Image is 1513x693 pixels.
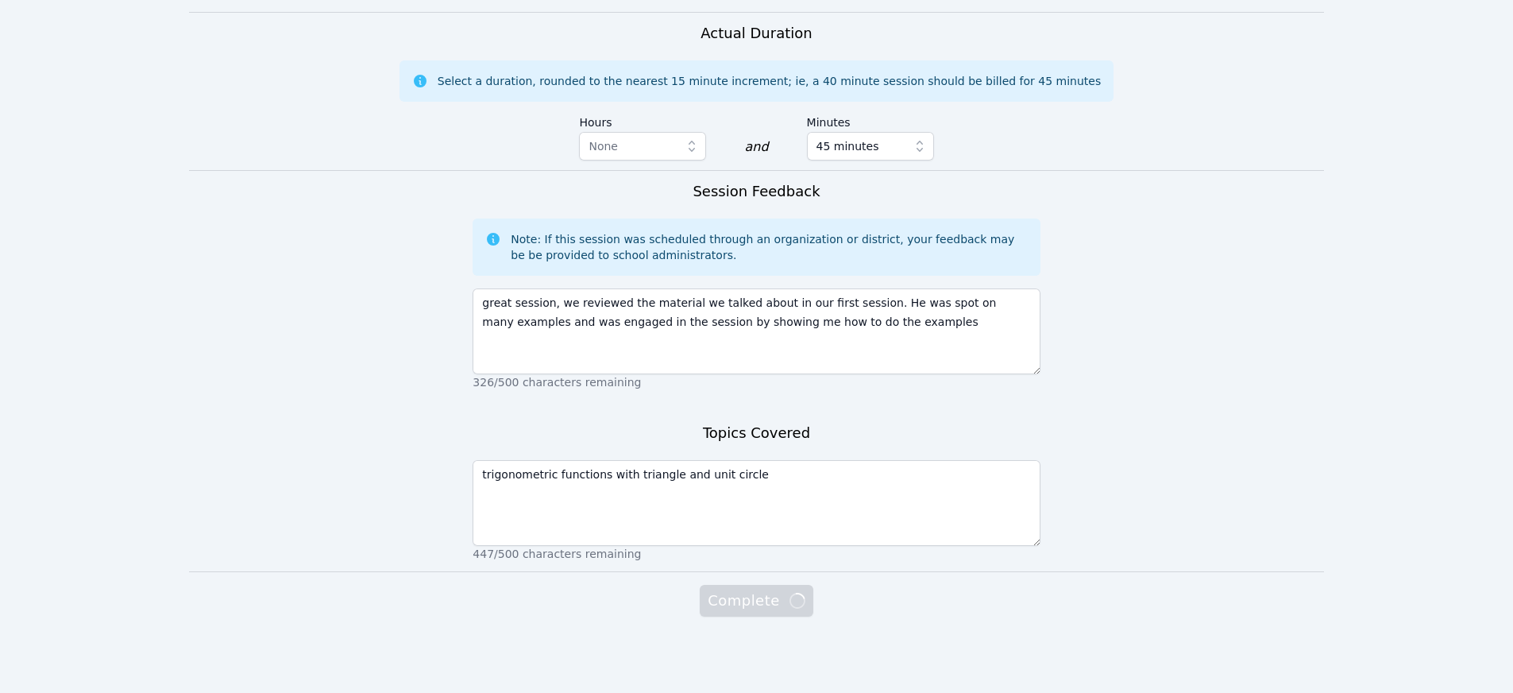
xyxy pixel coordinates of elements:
[744,137,768,157] div: and
[579,132,706,161] button: None
[708,590,805,612] span: Complete
[693,180,820,203] h3: Session Feedback
[438,73,1101,89] div: Select a duration, rounded to the nearest 15 minute increment; ie, a 40 minute session should be ...
[589,140,618,153] span: None
[579,108,706,132] label: Hours
[473,374,1040,390] p: 326/500 characters remaining
[473,460,1040,546] textarea: trigonometric functions with triangle and unit circle
[701,22,812,45] h3: Actual Duration
[816,137,879,156] span: 45 minutes
[473,288,1040,374] textarea: great session, we reviewed the material we talked about in our first session. He was spot on many...
[511,231,1027,263] div: Note: If this session was scheduled through an organization or district, your feedback may be be ...
[807,132,934,161] button: 45 minutes
[473,546,1040,562] p: 447/500 characters remaining
[700,585,812,617] button: Complete
[703,422,810,444] h3: Topics Covered
[807,108,934,132] label: Minutes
